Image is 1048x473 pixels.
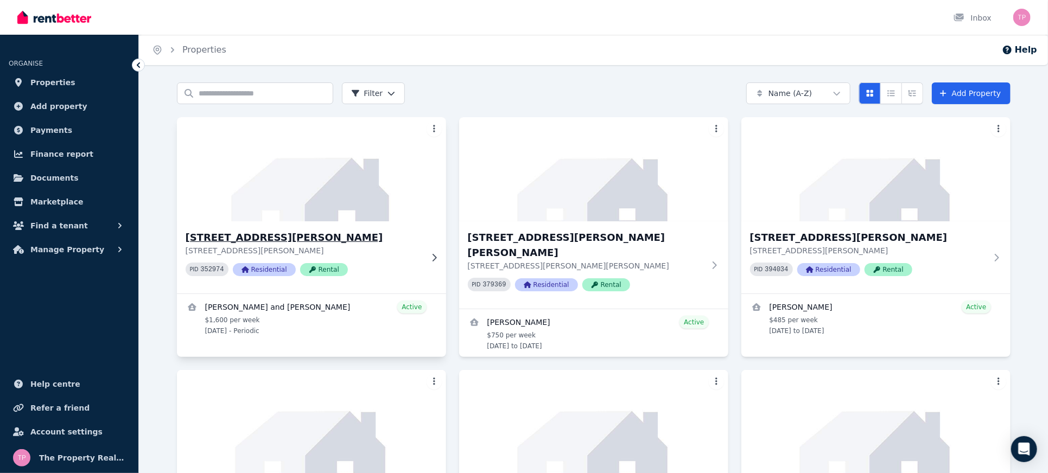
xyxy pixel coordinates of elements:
span: The Property Realtors [39,451,125,464]
p: [STREET_ADDRESS][PERSON_NAME] [750,245,987,256]
span: Residential [233,263,296,276]
div: Open Intercom Messenger [1011,436,1037,462]
a: View details for Navjot Kaur [741,294,1011,342]
code: 379369 [482,281,506,289]
a: Payments [9,119,130,141]
a: 9 Devaney St, Blackett[STREET_ADDRESS][PERSON_NAME][PERSON_NAME][STREET_ADDRESS][PERSON_NAME][PER... [459,117,728,309]
span: Refer a friend [30,401,90,414]
span: Marketplace [30,195,83,208]
a: Refer a friend [9,397,130,419]
h3: [STREET_ADDRESS][PERSON_NAME][PERSON_NAME] [468,230,704,260]
span: Rental [865,263,912,276]
button: Compact list view [880,82,902,104]
span: Documents [30,171,79,184]
button: Find a tenant [9,215,130,237]
a: Add property [9,95,130,117]
button: More options [991,374,1006,389]
a: Help centre [9,373,130,395]
button: More options [427,122,442,137]
a: Marketplace [9,191,130,213]
a: View details for Dildar Farooq [459,309,728,357]
button: More options [709,374,724,389]
code: 394034 [765,266,788,273]
button: Manage Property [9,239,130,260]
a: 8 Edna St, Kingswood[STREET_ADDRESS][PERSON_NAME][STREET_ADDRESS][PERSON_NAME]PID 352974Residenti... [177,117,446,293]
a: 29 Bennett Rd, Colyton[STREET_ADDRESS][PERSON_NAME][STREET_ADDRESS][PERSON_NAME]PID 394034Residen... [741,117,1011,293]
button: Help [1002,43,1037,56]
small: PID [190,266,199,272]
span: Filter [351,88,383,99]
button: Filter [342,82,405,104]
h3: [STREET_ADDRESS][PERSON_NAME] [750,230,987,245]
img: 29 Bennett Rd, Colyton [741,117,1011,221]
span: Name (A-Z) [768,88,812,99]
span: Residential [797,263,860,276]
div: Inbox [954,12,992,23]
a: Properties [182,44,226,55]
span: Rental [582,278,630,291]
small: PID [754,266,763,272]
small: PID [472,282,481,287]
a: Add Property [932,82,1011,104]
button: More options [991,122,1006,137]
span: Payments [30,124,72,137]
p: [STREET_ADDRESS][PERSON_NAME][PERSON_NAME] [468,260,704,271]
span: Find a tenant [30,219,88,232]
span: Add property [30,100,87,113]
img: 8 Edna St, Kingswood [170,114,453,224]
a: Finance report [9,143,130,165]
span: Properties [30,76,75,89]
button: Name (A-Z) [746,82,850,104]
span: Account settings [30,425,103,438]
span: Rental [300,263,348,276]
div: View options [859,82,923,104]
button: Expanded list view [901,82,923,104]
img: 9 Devaney St, Blackett [459,117,728,221]
nav: Breadcrumb [139,35,239,65]
span: Finance report [30,148,93,161]
img: The Property Realtors [1013,9,1031,26]
button: Card view [859,82,881,104]
h3: [STREET_ADDRESS][PERSON_NAME] [186,230,422,245]
span: ORGANISE [9,60,43,67]
span: Residential [515,278,578,291]
a: Account settings [9,421,130,443]
a: Properties [9,72,130,93]
button: More options [709,122,724,137]
img: The Property Realtors [13,449,30,466]
p: [STREET_ADDRESS][PERSON_NAME] [186,245,422,256]
button: More options [427,374,442,389]
a: Documents [9,167,130,189]
span: Manage Property [30,243,104,256]
img: RentBetter [17,9,91,25]
span: Help centre [30,378,80,391]
a: View details for Soumya Biswas and Baninder Singh [177,294,446,342]
code: 352974 [200,266,224,273]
